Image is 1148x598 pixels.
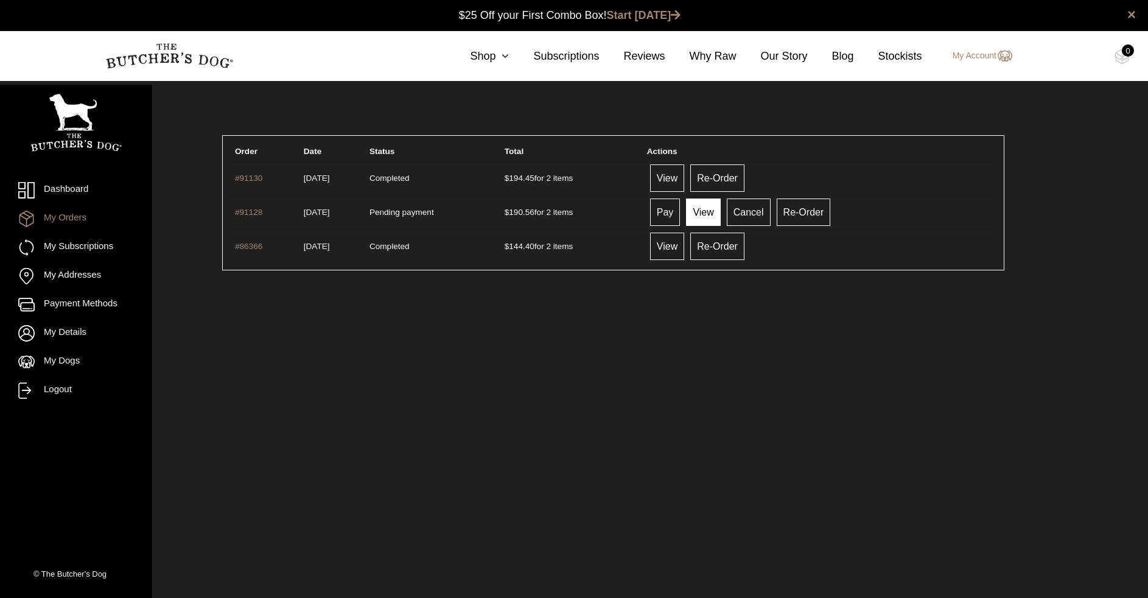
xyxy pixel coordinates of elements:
span: $ [505,174,509,183]
td: Pending payment [365,195,499,228]
a: Re-Order [690,233,744,260]
time: [DATE] [304,242,330,251]
time: [DATE] [304,208,330,217]
a: #91130 [235,174,262,183]
a: Start [DATE] [607,9,681,21]
a: Subscriptions [509,48,599,65]
a: Re-Order [690,164,744,192]
a: #91128 [235,208,262,217]
a: View [686,199,720,226]
a: My Orders [18,211,134,227]
a: My Account [940,49,1012,63]
img: TBD_Cart-Empty.png [1115,49,1130,65]
a: Shop [446,48,509,65]
a: Pay [650,199,681,226]
time: [DATE] [304,174,330,183]
a: #86366 [235,242,262,251]
a: Our Story [737,48,808,65]
span: $ [505,242,509,251]
td: for 2 items [500,230,641,262]
a: Blog [808,48,854,65]
td: Completed [365,161,499,194]
a: View [650,233,684,260]
span: Total [505,147,523,156]
span: 144.40 [505,242,534,251]
a: My Subscriptions [18,239,134,256]
span: Order [235,147,257,156]
a: My Addresses [18,268,134,284]
a: Stockists [854,48,922,65]
td: Completed [365,230,499,262]
span: 190.56 [505,208,534,217]
span: $ [505,208,509,217]
a: Reviews [599,48,665,65]
a: close [1127,7,1136,22]
a: Re-Order [777,199,831,226]
a: View [650,164,684,192]
span: Actions [647,147,677,156]
a: My Details [18,325,134,342]
div: 0 [1122,44,1134,57]
a: Payment Methods [18,297,134,313]
span: Date [304,147,321,156]
span: Status [369,147,395,156]
a: My Dogs [18,354,134,370]
a: Dashboard [18,182,134,199]
td: for 2 items [500,195,641,228]
a: Cancel [727,199,771,226]
img: TBD_Portrait_Logo_White.png [30,94,122,152]
a: Logout [18,382,134,399]
span: 194.45 [505,174,534,183]
a: Why Raw [665,48,737,65]
td: for 2 items [500,161,641,194]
